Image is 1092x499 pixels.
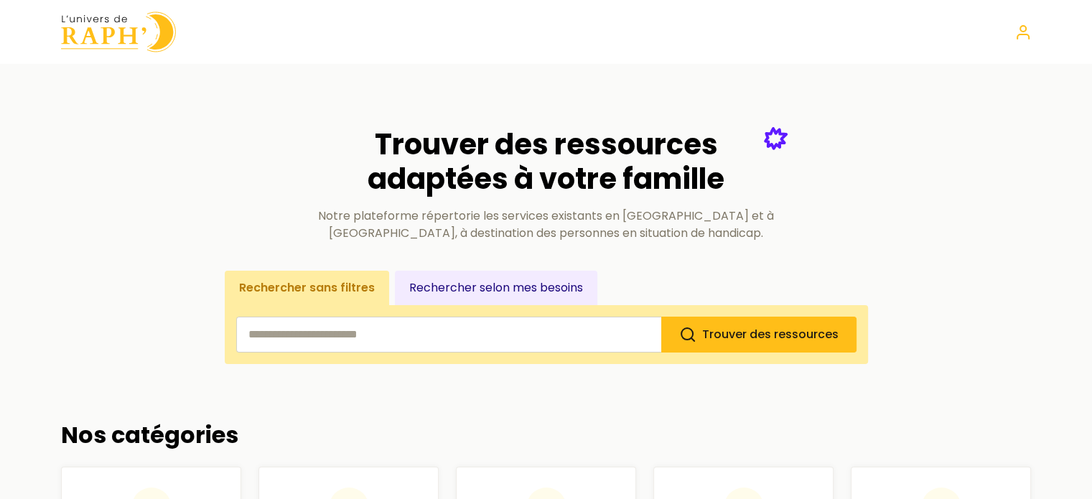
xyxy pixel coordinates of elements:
button: Rechercher sans filtres [225,271,389,305]
span: Trouver des ressources [702,326,839,342]
h2: Trouver des ressources adaptées à votre famille [305,127,788,196]
p: Notre plateforme répertorie les services existants en [GEOGRAPHIC_DATA] et à [GEOGRAPHIC_DATA], à... [305,207,788,242]
button: Trouver des ressources [661,317,857,353]
h2: Nos catégories [61,421,1032,449]
a: Se connecter [1014,24,1032,41]
img: Étoile [764,127,788,150]
img: Univers de Raph logo [61,11,176,52]
button: Rechercher selon mes besoins [395,271,597,305]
